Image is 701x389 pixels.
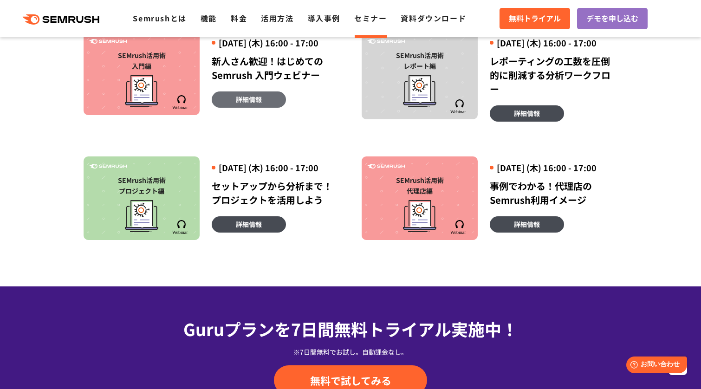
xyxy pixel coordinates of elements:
span: デモを申し込む [586,13,638,25]
img: Semrush [172,95,191,110]
a: 活用方法 [261,13,293,24]
a: 詳細情報 [490,105,564,122]
span: 無料トライアル実施中！ [334,317,518,341]
div: [DATE] (木) 16:00 - 17:00 [212,162,339,174]
a: 詳細情報 [490,216,564,233]
a: セミナー [354,13,387,24]
img: Semrush [89,164,127,169]
div: 事例でわかる！代理店のSemrush利用イメージ [490,179,617,207]
a: 詳細情報 [212,216,286,233]
a: 資料ダウンロード [401,13,466,24]
div: ※7日間無料でお試し。自動課金なし。 [107,347,594,357]
a: 料金 [231,13,247,24]
a: 詳細情報 [212,91,286,108]
div: SEMrush活用術 プロジェクト編 [88,175,195,196]
div: レポーティングの工数を圧倒的に削減する分析ワークフロー [490,54,617,96]
a: 導入事例 [308,13,340,24]
div: [DATE] (木) 16:00 - 17:00 [212,37,339,49]
span: 無料トライアル [509,13,561,25]
a: デモを申し込む [577,8,648,29]
a: 無料トライアル [500,8,570,29]
div: Guruプランを7日間 [107,316,594,341]
span: 詳細情報 [236,219,262,229]
img: Semrush [172,220,191,234]
span: 無料で試してみる [310,373,391,387]
img: Semrush [367,39,405,44]
div: SEMrush活用術 レポート編 [366,50,473,71]
div: [DATE] (木) 16:00 - 17:00 [490,37,617,49]
span: 詳細情報 [514,108,540,118]
img: Semrush [367,164,405,169]
div: [DATE] (木) 16:00 - 17:00 [490,162,617,174]
a: Semrushとは [133,13,186,24]
img: Semrush [89,39,127,44]
iframe: Help widget launcher [618,353,691,379]
img: Semrush [450,220,469,234]
div: 新人さん歓迎！はじめてのSemrush 入門ウェビナー [212,54,339,82]
span: 詳細情報 [514,219,540,229]
div: SEMrush活用術 入門編 [88,50,195,71]
div: セットアップから分析まで！プロジェクトを活用しよう [212,179,339,207]
span: 詳細情報 [236,94,262,104]
img: Semrush [450,99,469,114]
a: 機能 [201,13,217,24]
div: SEMrush活用術 代理店編 [366,175,473,196]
